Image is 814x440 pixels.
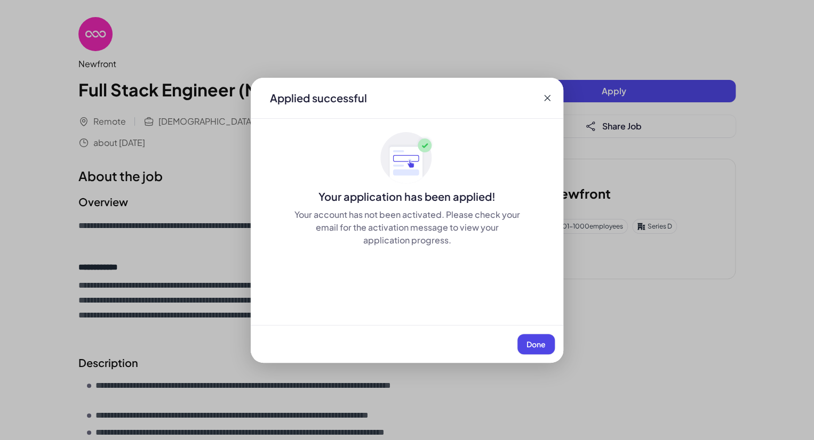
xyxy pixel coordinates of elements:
[270,91,367,105] div: Applied successful
[293,208,521,247] div: Your account has not been activated. Please check your email for the activation message to view y...
[251,189,563,204] div: Your application has been applied!
[380,132,434,185] img: ApplyedMaskGroup3.svg
[517,334,555,354] button: Done
[526,339,546,349] span: Done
